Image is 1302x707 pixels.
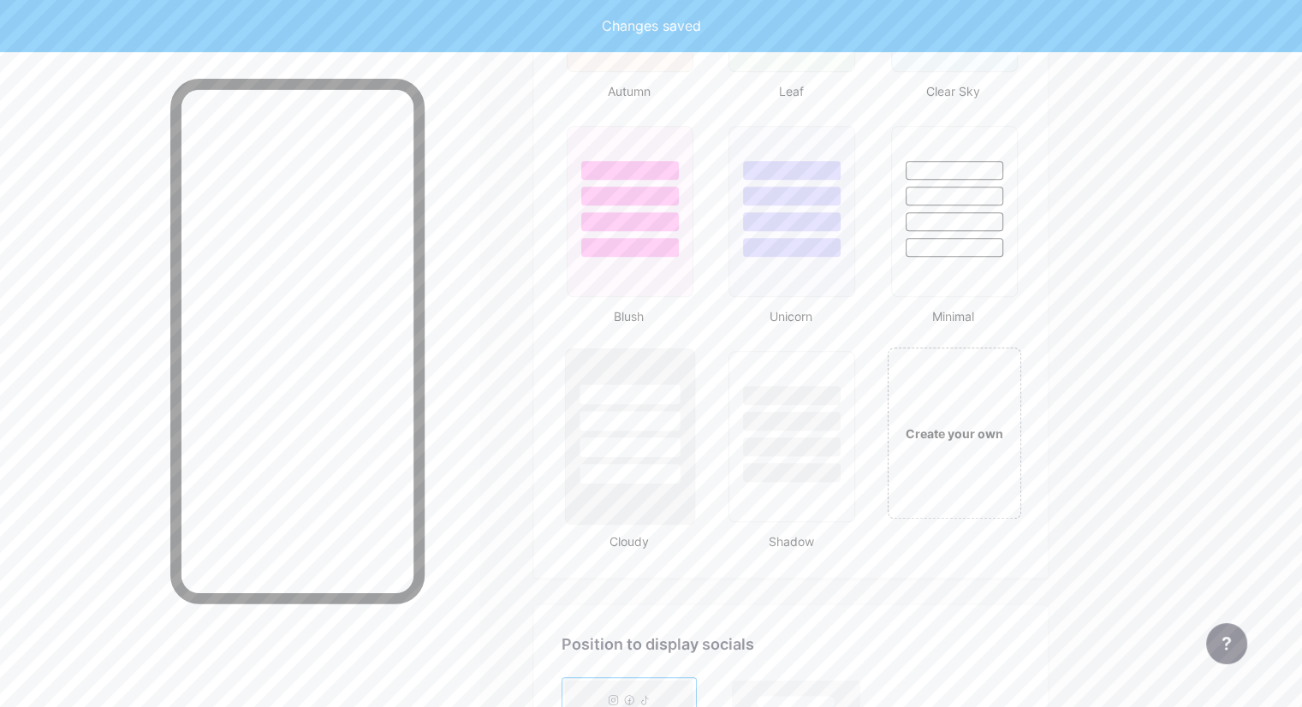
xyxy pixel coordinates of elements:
[562,532,696,550] div: Cloudy
[562,307,696,325] div: Blush
[723,532,858,550] div: Shadow
[602,15,701,36] div: Changes saved
[892,425,1017,443] div: Create your own
[723,307,858,325] div: Unicorn
[886,82,1020,100] div: Clear Sky
[723,82,858,100] div: Leaf
[886,307,1020,325] div: Minimal
[562,82,696,100] div: Autumn
[562,633,1020,656] div: Position to display socials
